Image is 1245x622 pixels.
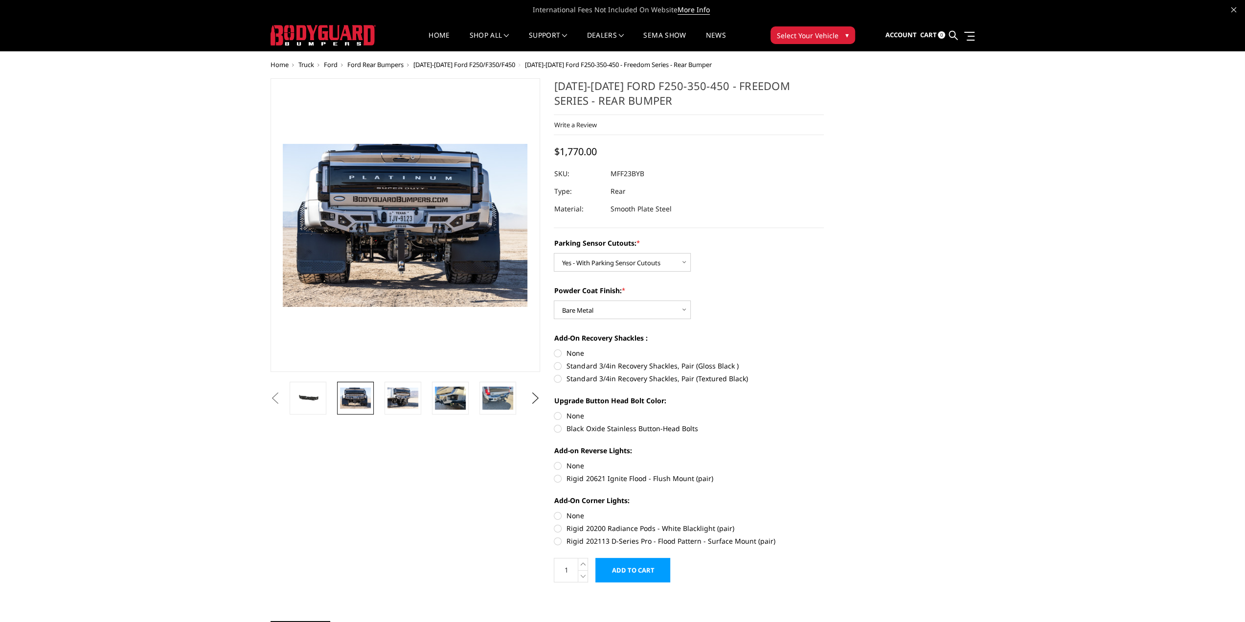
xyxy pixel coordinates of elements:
button: Select Your Vehicle [770,26,855,44]
span: Cart [920,30,936,39]
label: Rigid 20621 Ignite Flood - Flush Mount (pair) [554,473,824,484]
a: Home [429,32,450,51]
button: Previous [268,391,283,406]
label: Add-on Reverse Lights: [554,445,824,456]
a: Truck [298,60,314,69]
label: None [554,461,824,471]
img: 2023-2025 Ford F250-350-450 - Freedom Series - Rear Bumper [340,388,371,408]
a: More Info [678,5,710,15]
dd: Smooth Plate Steel [610,200,671,218]
label: Standard 3/4in Recovery Shackles, Pair (Gloss Black ) [554,361,824,371]
a: Support [529,32,567,51]
dt: Type: [554,183,603,200]
a: 2023-2025 Ford F250-350-450 - Freedom Series - Rear Bumper [271,78,541,372]
label: None [554,411,824,421]
a: Ford [324,60,338,69]
dd: Rear [610,183,625,200]
a: shop all [470,32,509,51]
a: Account [885,22,916,48]
label: None [554,510,824,521]
span: Select Your Vehicle [777,30,838,41]
label: Rigid 202113 D-Series Pro - Flood Pattern - Surface Mount (pair) [554,536,824,546]
label: Add-On Corner Lights: [554,495,824,506]
label: Rigid 20200 Radiance Pods - White Blacklight (pair) [554,523,824,533]
span: [DATE]-[DATE] Ford F250-350-450 - Freedom Series - Rear Bumper [525,60,712,69]
h1: [DATE]-[DATE] Ford F250-350-450 - Freedom Series - Rear Bumper [554,78,824,115]
img: 2023-2025 Ford F250-350-450 - Freedom Series - Rear Bumper [435,387,466,410]
span: $1,770.00 [554,145,596,158]
label: Upgrade Button Head Bolt Color: [554,395,824,406]
dt: SKU: [554,165,603,183]
a: Dealers [587,32,624,51]
img: 2023-2025 Ford F250-350-450 - Freedom Series - Rear Bumper [387,388,418,408]
a: SEMA Show [643,32,686,51]
label: Add-On Recovery Shackles : [554,333,824,343]
dt: Material: [554,200,603,218]
a: News [705,32,725,51]
a: [DATE]-[DATE] Ford F250/F350/F450 [413,60,515,69]
label: Powder Coat Finish: [554,285,824,296]
button: Next [528,391,543,406]
label: None [554,348,824,358]
a: Write a Review [554,120,596,129]
label: Standard 3/4in Recovery Shackles, Pair (Textured Black) [554,373,824,384]
span: 0 [938,31,945,39]
img: 2023-2025 Ford F250-350-450 - Freedom Series - Rear Bumper [482,387,513,410]
label: Black Oxide Stainless Button-Head Bolts [554,423,824,434]
a: Home [271,60,289,69]
a: Cart 0 [920,22,945,48]
img: BODYGUARD BUMPERS [271,25,376,46]
label: Parking Sensor Cutouts: [554,238,824,248]
input: Add to Cart [595,558,670,582]
dd: MFF23BYB [610,165,644,183]
span: ▾ [845,30,849,40]
a: Ford Rear Bumpers [347,60,404,69]
span: Account [885,30,916,39]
